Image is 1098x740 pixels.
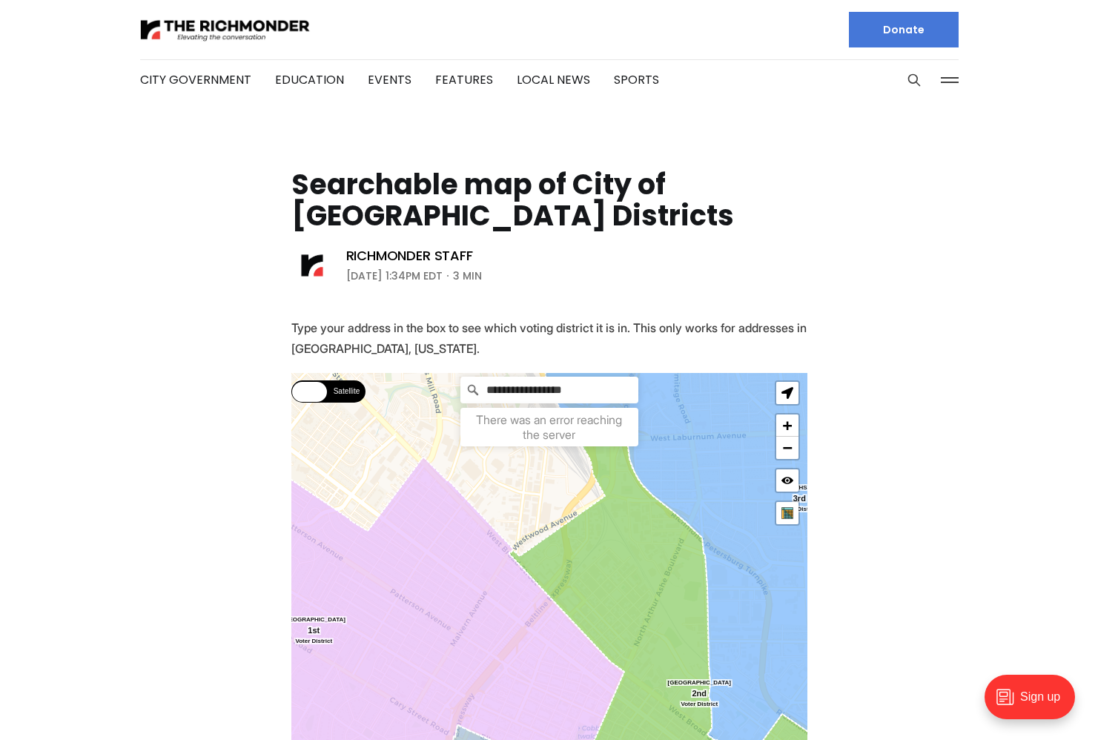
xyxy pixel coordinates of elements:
[776,382,798,404] a: Show me where I am
[517,71,590,88] a: Local News
[291,245,333,286] img: Richmonder Staff
[435,71,493,88] a: Features
[346,267,443,285] time: [DATE] 1:34PM EDT
[291,169,807,231] h1: Searchable map of City of [GEOGRAPHIC_DATA] Districts
[776,414,798,437] a: Zoom in
[140,17,311,43] img: The Richmonder
[903,69,925,91] button: Search this site
[460,377,638,403] input: Search
[368,71,411,88] a: Events
[328,380,366,403] label: Satellite
[140,71,251,88] a: City Government
[275,71,344,88] a: Education
[460,408,638,446] div: There was an error reaching the server
[776,437,798,459] a: Zoom out
[346,247,473,265] a: Richmonder Staff
[972,667,1098,740] iframe: portal-trigger
[291,317,807,359] p: Type your address in the box to see which voting district it is in. This only works for addresses...
[453,267,482,285] span: 3 min
[614,71,659,88] a: Sports
[849,12,959,47] a: Donate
